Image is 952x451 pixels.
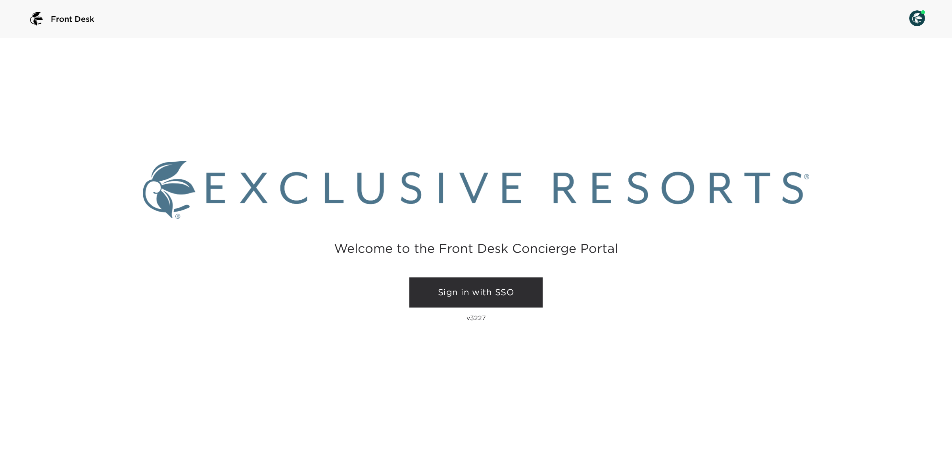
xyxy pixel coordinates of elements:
[334,242,618,254] h2: Welcome to the Front Desk Concierge Portal
[409,277,543,308] a: Sign in with SSO
[909,10,925,26] img: User
[51,13,94,25] span: Front Desk
[143,161,809,219] img: Exclusive Resorts logo
[466,314,486,322] p: v3227
[27,10,46,29] img: logo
